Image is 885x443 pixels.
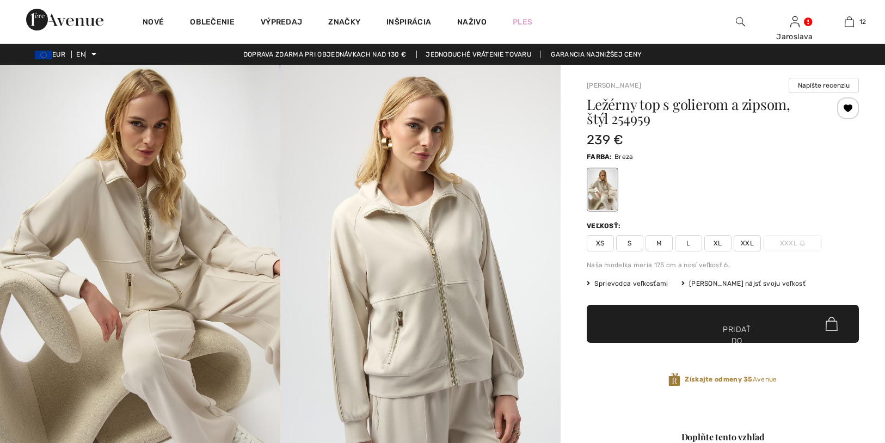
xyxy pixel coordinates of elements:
img: Moja taška [845,15,854,28]
font: Značky [328,17,360,27]
font: Ležérny top s golierom a zipsom, štýl 254959 [587,95,790,128]
font: Veľkosť: [587,222,620,230]
font: XS [596,239,605,247]
font: Doplňte tento vzhľad [681,431,765,442]
img: Moje informácie [790,15,800,28]
a: 12 [822,15,876,28]
img: Euro [35,51,52,59]
font: Ples [513,17,532,27]
a: Doprava zdarma pri objednávkach nad 130 € [235,51,415,58]
a: Značky [328,17,360,29]
font: EUR [52,51,65,58]
font: Naša modelka meria 175 cm a nosí veľkosť 6. [587,261,730,269]
font: M [656,239,662,247]
a: Jednoduché vrátenie tovaru [416,51,540,58]
font: XXXL [780,239,797,247]
font: Výpredaj [261,17,302,27]
img: Prvá trieda [26,9,103,30]
a: Oblečenie [190,17,235,29]
font: Garancia najnižšej ceny [551,51,642,58]
img: ring-m.svg [800,241,805,246]
font: L [686,239,690,247]
font: XXL [741,239,754,247]
font: Naživo [457,17,487,27]
font: Nové [143,17,164,27]
font: Získajte odmeny 35 [685,376,752,383]
a: Naživo [457,16,487,28]
font: Breza [614,153,634,161]
font: EN [76,51,85,58]
font: Farba: [587,153,612,161]
font: Inšpirácia [386,17,431,27]
div: Breza [588,169,617,210]
font: Oblečenie [190,17,235,27]
font: 12 [859,18,866,26]
a: Ples [513,16,532,28]
font: Avenue [753,376,777,383]
font: XL [714,239,722,247]
a: [PERSON_NAME] [587,82,641,89]
font: Pridať do košíka [723,324,751,358]
font: S [628,239,631,247]
iframe: Otvorí sa widget, kde nájdete viac informácií [815,361,874,389]
a: Garancia najnižšej ceny [542,51,650,58]
img: vyhľadať na webovej stránke [736,15,745,28]
font: [PERSON_NAME] nájsť svoju veľkosť [689,280,806,287]
img: Bag.svg [826,317,838,331]
font: Napíšte recenziu [798,82,850,89]
a: Výpredaj [261,17,302,29]
img: Odmeny Avenue [668,372,680,387]
a: Nové [143,17,164,29]
button: Napíšte recenziu [789,78,859,93]
font: Sprievodca veľkosťami [594,280,668,287]
font: 239 € [587,132,624,147]
a: Prihlásiť sa [790,16,800,27]
font: Jednoduché vrátenie tovaru [426,51,531,58]
font: Doprava zdarma pri objednávkach nad 130 € [243,51,406,58]
font: Jaroslava [776,32,813,41]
